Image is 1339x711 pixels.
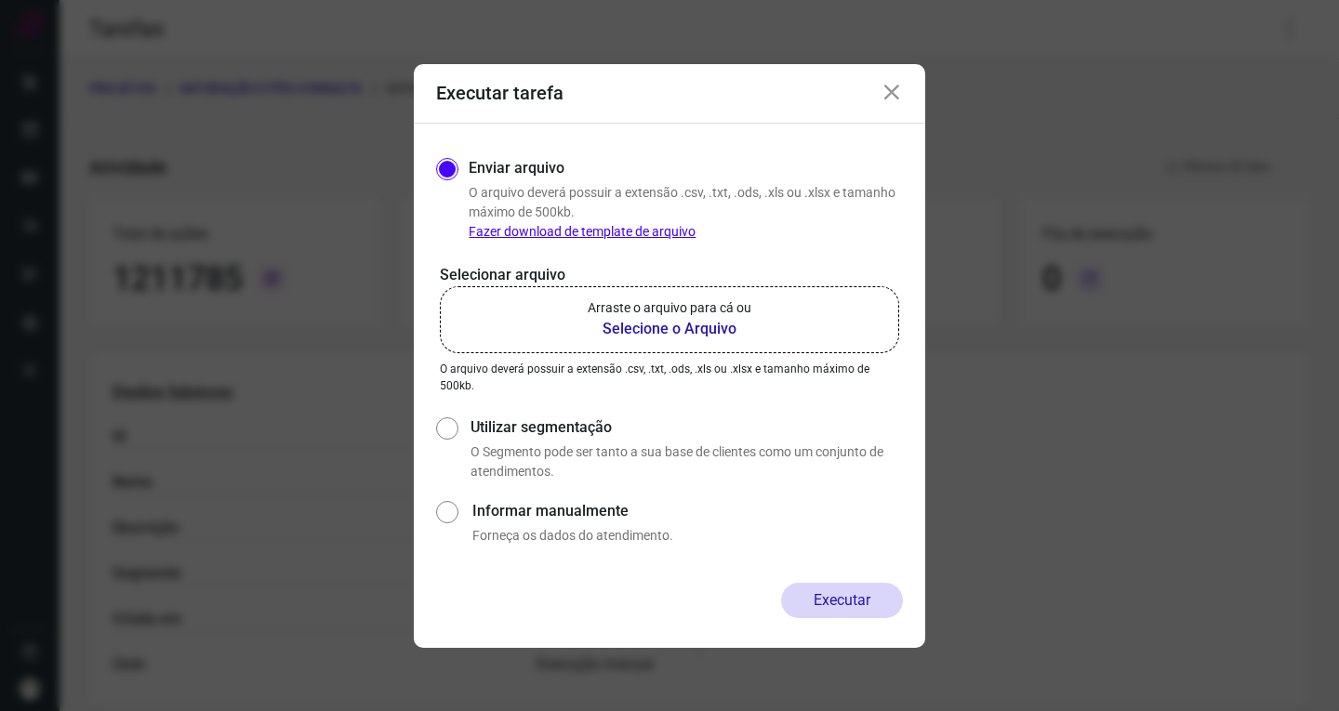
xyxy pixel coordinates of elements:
h3: Executar tarefa [436,82,563,104]
p: Forneça os dados do atendimento. [472,526,903,546]
label: Enviar arquivo [469,157,564,179]
p: O Segmento pode ser tanto a sua base de clientes como um conjunto de atendimentos. [471,442,903,481]
label: Utilizar segmentação [471,416,903,439]
label: Informar manualmente [472,500,903,522]
p: O arquivo deverá possuir a extensão .csv, .txt, .ods, .xls ou .xlsx e tamanho máximo de 500kb. [469,183,903,242]
p: Selecionar arquivo [440,264,899,286]
b: Selecione o Arquivo [588,318,751,340]
p: Arraste o arquivo para cá ou [588,298,751,318]
a: Fazer download de template de arquivo [469,224,696,239]
button: Executar [781,583,903,618]
p: O arquivo deverá possuir a extensão .csv, .txt, .ods, .xls ou .xlsx e tamanho máximo de 500kb. [440,361,899,394]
